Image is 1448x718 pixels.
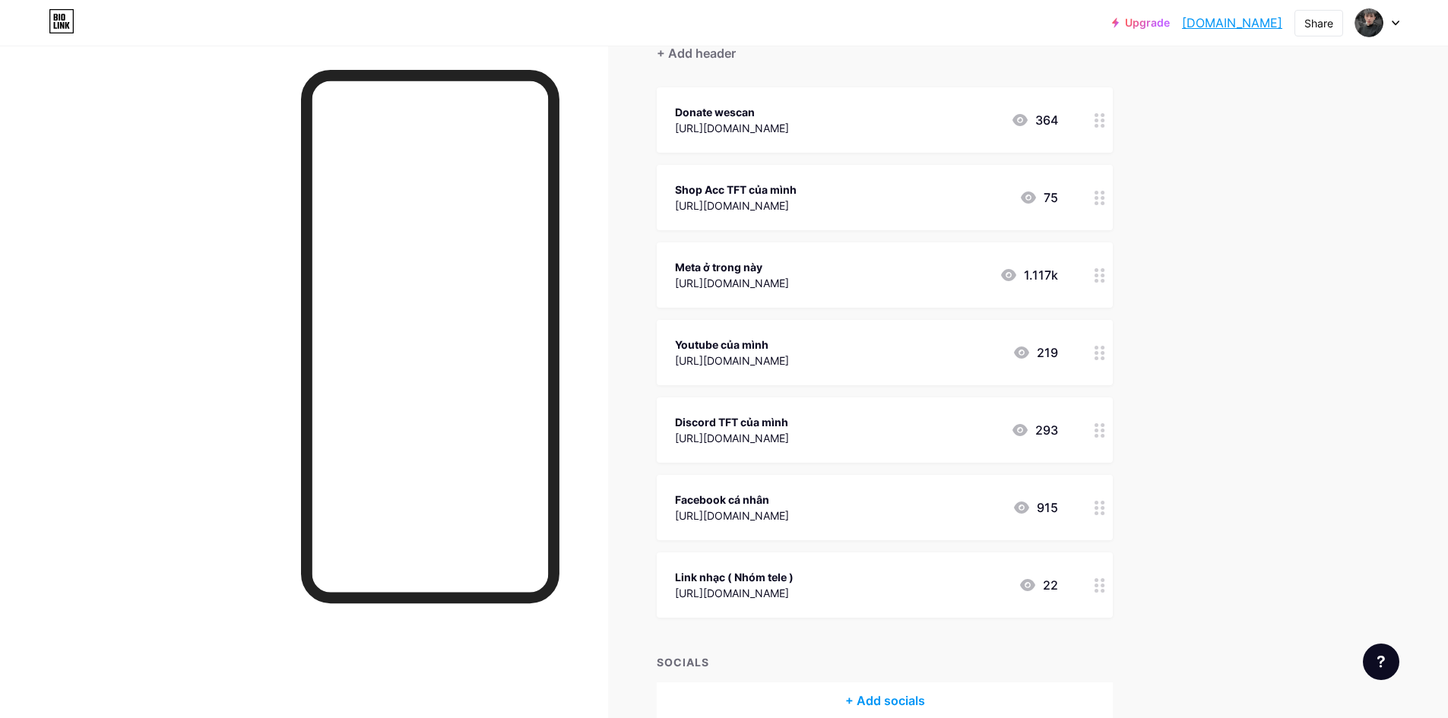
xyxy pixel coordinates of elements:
[675,353,789,368] div: [URL][DOMAIN_NAME]
[1019,576,1058,594] div: 22
[675,198,797,214] div: [URL][DOMAIN_NAME]
[675,569,794,585] div: Link nhạc ( Nhóm tele )
[1000,266,1058,284] div: 1.117k
[675,104,789,120] div: Donate wescan
[1019,188,1058,207] div: 75
[675,337,789,353] div: Youtube của mình
[675,585,794,601] div: [URL][DOMAIN_NAME]
[675,275,789,291] div: [URL][DOMAIN_NAME]
[675,430,789,446] div: [URL][DOMAIN_NAME]
[675,120,789,136] div: [URL][DOMAIN_NAME]
[1182,14,1282,32] a: [DOMAIN_NAME]
[1355,8,1383,37] img: Trương Việt Hoàng
[675,414,789,430] div: Discord TFT của mình
[675,492,789,508] div: Facebook cá nhân
[1011,421,1058,439] div: 293
[657,44,736,62] div: + Add header
[1112,17,1170,29] a: Upgrade
[1011,111,1058,129] div: 364
[657,654,1113,670] div: SOCIALS
[1304,15,1333,31] div: Share
[675,182,797,198] div: Shop Acc TFT của mình
[675,508,789,523] div: [URL][DOMAIN_NAME]
[1012,498,1058,517] div: 915
[1012,343,1058,362] div: 219
[675,259,789,275] div: Meta ở trong này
